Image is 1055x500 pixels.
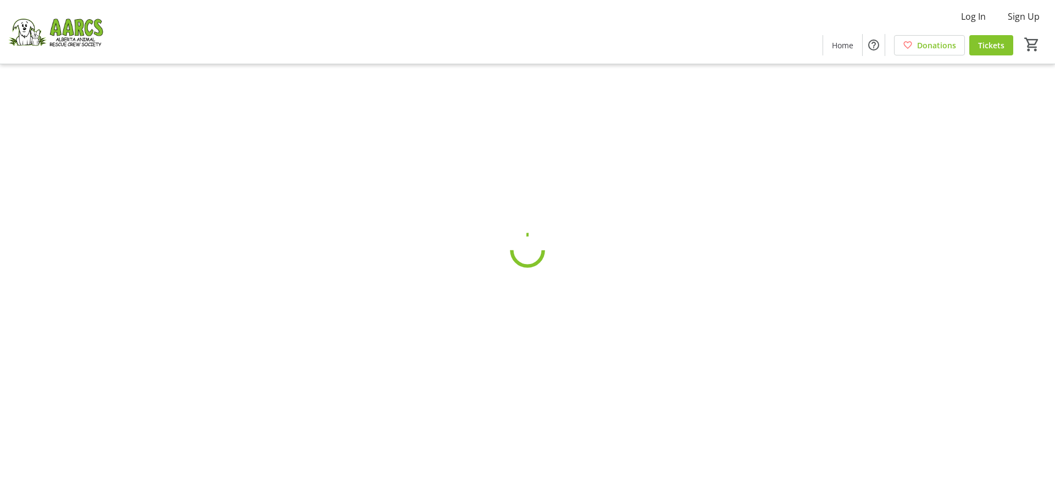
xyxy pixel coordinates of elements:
[863,34,885,56] button: Help
[1022,35,1042,54] button: Cart
[952,8,995,25] button: Log In
[917,40,956,51] span: Donations
[978,40,1004,51] span: Tickets
[999,8,1048,25] button: Sign Up
[832,40,853,51] span: Home
[894,35,965,55] a: Donations
[1008,10,1040,23] span: Sign Up
[961,10,986,23] span: Log In
[823,35,862,55] a: Home
[969,35,1013,55] a: Tickets
[7,4,104,59] img: Alberta Animal Rescue Crew Society's Logo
